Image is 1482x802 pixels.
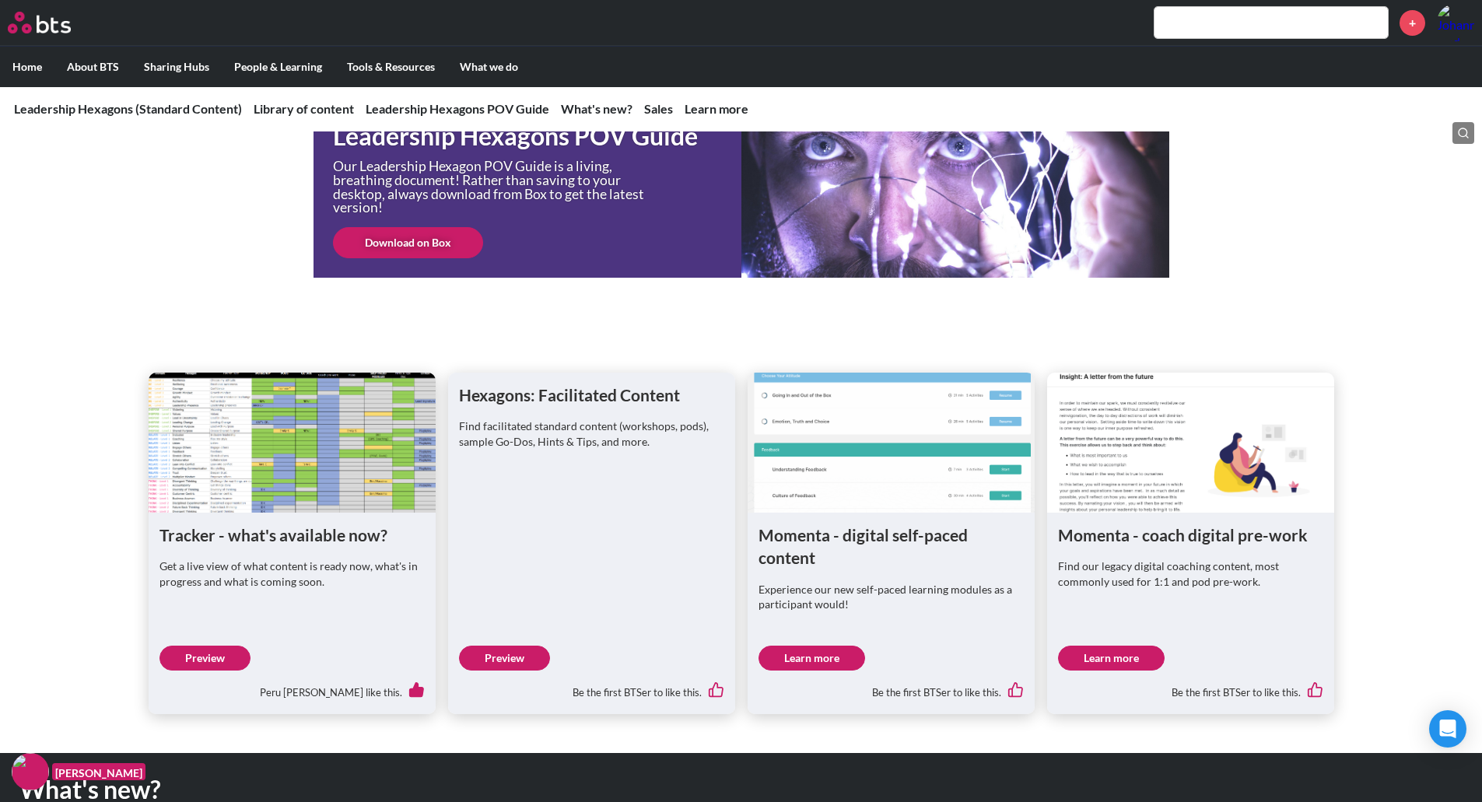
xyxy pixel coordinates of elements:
p: Find our legacy digital coaching content, most commonly used for 1:1 and pod pre-work. [1058,559,1323,589]
p: Our Leadership Hexagon POV Guide is a living, breathing document! Rather than saving to your desk... [333,159,660,214]
label: Tools & Resources [335,47,447,87]
div: Open Intercom Messenger [1429,710,1466,748]
h1: Momenta - digital self-paced content [759,524,1024,569]
h1: Momenta - coach digital pre-work [1058,524,1323,546]
div: Be the first BTSer to like this. [459,671,724,703]
a: Learn more [759,646,865,671]
label: About BTS [54,47,131,87]
label: Sharing Hubs [131,47,222,87]
a: Sales [644,101,673,116]
h1: Tracker - what's available now? [159,524,425,546]
figcaption: [PERSON_NAME] [52,763,145,781]
a: Learn more [1058,646,1165,671]
a: Preview [159,646,251,671]
div: Be the first BTSer to like this. [759,671,1024,703]
p: Get a live view of what content is ready now, what's in progress and what is coming soon. [159,559,425,589]
a: + [1400,10,1425,36]
div: Be the first BTSer to like this. [1058,671,1323,703]
h1: Leadership Hexagons POV Guide [333,119,741,154]
img: F [12,753,49,790]
a: Download on Box [333,227,483,258]
a: Leadership Hexagons POV Guide [366,101,549,116]
h1: Hexagons: Facilitated Content [459,383,724,406]
a: Library of content [254,101,354,116]
a: Go home [8,12,100,33]
a: Learn more [685,101,748,116]
img: BTS Logo [8,12,71,33]
div: Peru [PERSON_NAME] like this. [159,671,425,703]
a: Leadership Hexagons (Standard Content) [14,101,242,116]
p: Experience our new self-paced learning modules as a participant would! [759,582,1024,612]
img: Johanna Lindquist [1437,4,1474,41]
a: Profile [1437,4,1474,41]
p: Find facilitated standard content (workshops, pods), sample Go-Dos, Hints & Tips, and more. [459,419,724,449]
label: What we do [447,47,531,87]
label: People & Learning [222,47,335,87]
a: What's new? [561,101,632,116]
a: Preview [459,646,550,671]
